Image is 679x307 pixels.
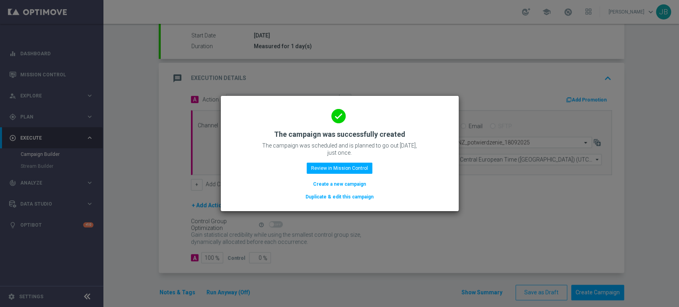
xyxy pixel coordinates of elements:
[260,142,419,156] p: The campaign was scheduled and is planned to go out [DATE], just once.
[307,163,372,174] button: Review in Mission Control
[331,109,346,123] i: done
[312,180,367,188] button: Create a new campaign
[305,192,374,201] button: Duplicate & edit this campaign
[274,130,405,139] h2: The campaign was successfully created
